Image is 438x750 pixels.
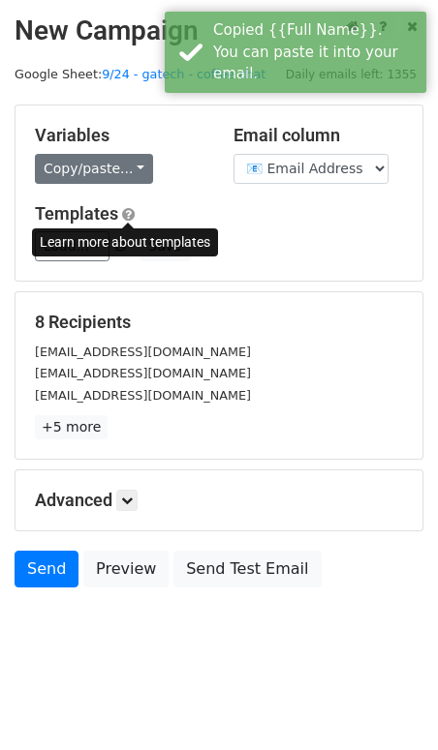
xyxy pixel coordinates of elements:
[83,551,169,587] a: Preview
[32,228,218,256] div: Learn more about templates
[35,312,403,333] h5: 8 Recipients
[35,366,251,380] small: [EMAIL_ADDRESS][DOMAIN_NAME]
[35,203,118,224] a: Templates
[35,154,153,184] a: Copy/paste...
[15,15,423,47] h2: New Campaign
[213,19,419,85] div: Copied {{Full Name}}. You can paste it into your email.
[234,125,403,146] h5: Email column
[35,415,108,439] a: +5 more
[35,125,204,146] h5: Variables
[35,345,251,359] small: [EMAIL_ADDRESS][DOMAIN_NAME]
[15,67,266,81] small: Google Sheet:
[341,657,438,750] iframe: Chat Widget
[35,388,251,403] small: [EMAIL_ADDRESS][DOMAIN_NAME]
[102,67,266,81] a: 9/24 - gatech - coffee chat
[35,490,403,511] h5: Advanced
[15,551,78,587] a: Send
[173,551,321,587] a: Send Test Email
